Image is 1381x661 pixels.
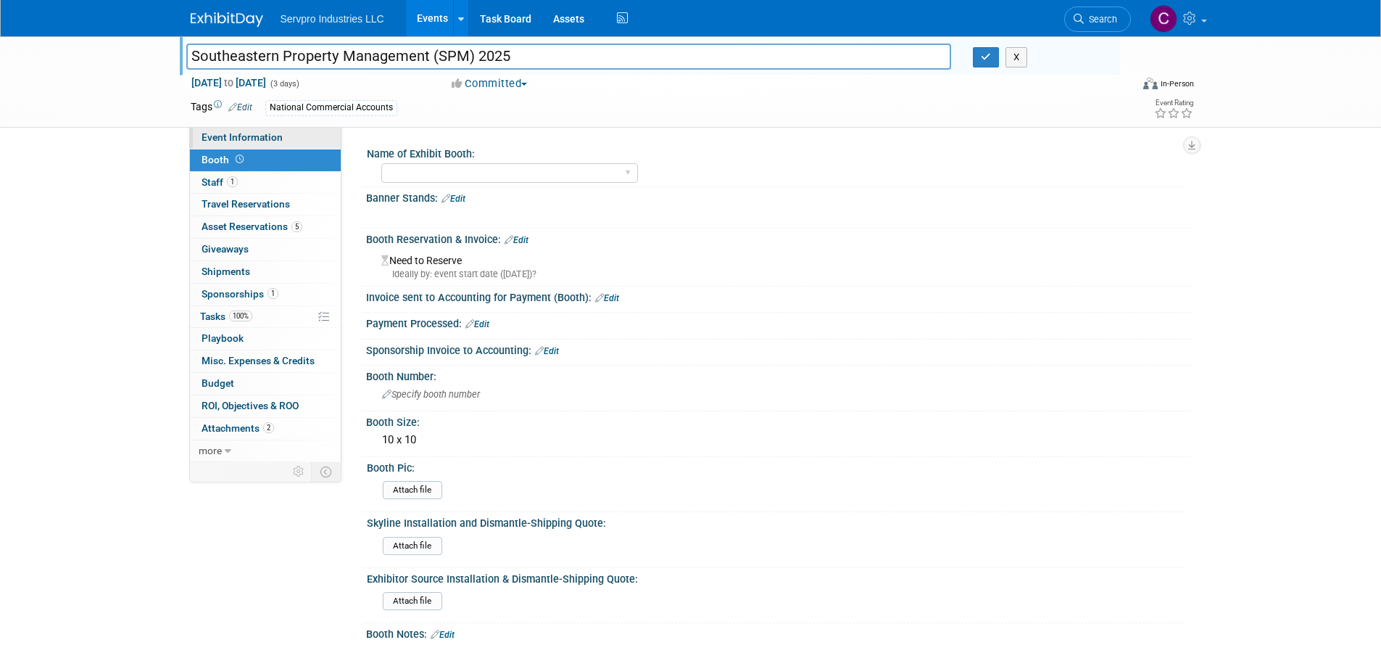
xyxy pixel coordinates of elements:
[381,268,1180,281] div: Ideally by: event start date ([DATE])?
[190,440,341,462] a: more
[465,319,489,329] a: Edit
[291,221,302,232] span: 5
[595,293,619,303] a: Edit
[1005,47,1028,67] button: X
[311,462,341,481] td: Toggle Event Tabs
[281,13,384,25] span: Servpro Industries LLC
[366,340,1191,358] div: Sponsorship Invoice to Accounting:
[233,154,246,165] span: Booth not reserved yet
[366,287,1191,305] div: Invoice sent to Accounting for Payment (Booth):
[202,266,250,277] span: Shipments
[367,568,1185,586] div: Exhibitor Source Installation & Dismantle-Shipping Quote:
[190,216,341,238] a: Asset Reservations5
[1064,7,1131,32] a: Search
[366,411,1191,430] div: Booth Size:
[377,250,1180,281] div: Need to Reserve
[367,143,1185,161] div: Name of Exhibit Booth:
[202,288,278,300] span: Sponsorships
[202,355,315,366] span: Misc. Expenses & Credits
[202,131,283,143] span: Event Information
[431,630,455,640] a: Edit
[202,422,274,434] span: Attachments
[366,187,1191,206] div: Banner Stands:
[1150,5,1177,33] img: Chris Chassagneux
[535,346,559,356] a: Edit
[366,366,1191,384] div: Booth Number:
[190,418,341,440] a: Attachments2
[447,76,533,91] button: Committed
[202,198,290,210] span: Travel Reservations
[367,457,1185,475] div: Booth Pic:
[229,311,252,321] span: 100%
[366,313,1191,332] div: Payment Processed:
[377,429,1180,451] div: 10 x 10
[190,350,341,372] a: Misc. Expenses & Credits
[202,154,246,165] span: Booth
[190,306,341,328] a: Tasks100%
[268,288,278,299] span: 1
[202,377,234,389] span: Budget
[190,127,341,149] a: Event Information
[227,176,238,187] span: 1
[202,243,249,255] span: Giveaways
[190,172,341,194] a: Staff1
[200,311,252,322] span: Tasks
[202,176,238,188] span: Staff
[190,373,341,395] a: Budget
[228,102,252,112] a: Edit
[190,328,341,350] a: Playbook
[199,445,222,456] span: more
[1154,99,1193,107] div: Event Rating
[382,389,480,400] span: Specify booth number
[366,229,1191,247] div: Booth Reservation & Invoice:
[190,239,341,260] a: Giveaways
[190,395,341,417] a: ROI, Objectives & ROO
[190,261,341,283] a: Shipments
[366,623,1191,642] div: Booth Notes:
[191,99,252,116] td: Tags
[191,76,267,89] span: [DATE] [DATE]
[1143,78,1158,89] img: Format-Inperson.png
[286,462,312,481] td: Personalize Event Tab Strip
[441,194,465,204] a: Edit
[190,284,341,305] a: Sponsorships1
[191,12,263,27] img: ExhibitDay
[222,77,236,89] span: to
[202,221,302,232] span: Asset Reservations
[1160,78,1194,89] div: In-Person
[190,149,341,171] a: Booth
[265,100,397,115] div: National Commercial Accounts
[1045,75,1195,97] div: Event Format
[1084,14,1117,25] span: Search
[202,400,299,411] span: ROI, Objectives & ROO
[505,235,528,245] a: Edit
[269,79,299,89] span: (3 days)
[190,194,341,215] a: Travel Reservations
[367,512,1185,530] div: Skyline Installation and Dismantle-Shipping Quote:
[202,332,244,344] span: Playbook
[263,422,274,433] span: 2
